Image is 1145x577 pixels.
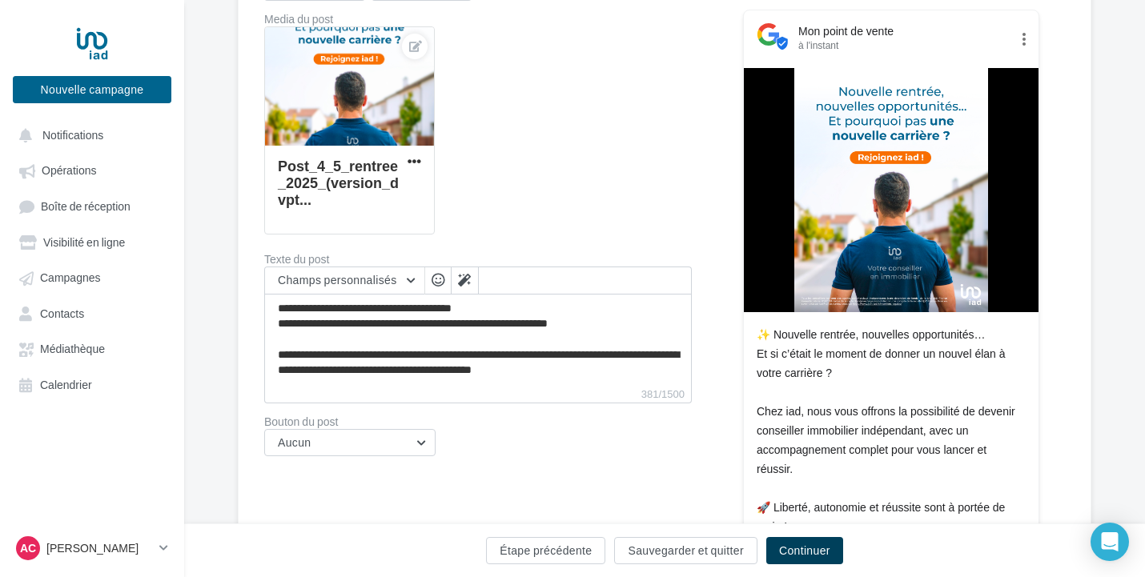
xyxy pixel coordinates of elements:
button: Champs personnalisés [265,267,424,295]
span: Visibilité en ligne [43,235,125,249]
a: Boîte de réception [10,191,175,221]
button: Aucun [264,429,436,456]
a: Calendrier [10,370,175,399]
span: Aucun [278,435,311,449]
label: Texte du post [264,254,692,265]
a: AC [PERSON_NAME] [13,533,171,563]
span: Boîte de réception [41,199,131,213]
span: Campagnes [40,271,101,285]
button: Nouvelle campagne [13,76,171,103]
a: Visibilité en ligne [10,227,175,256]
span: Contacts [40,307,84,320]
div: Open Intercom Messenger [1091,523,1129,561]
a: Opérations [10,155,175,184]
span: Médiathèque [40,343,105,356]
span: Champs personnalisés [278,273,397,286]
span: Opérations [42,164,96,178]
div: Post_4_5_rentree_2025_(version_dvpt... [278,157,399,208]
div: Mon point de vente [798,23,1010,39]
span: Notifications [42,128,103,142]
span: Calendrier [40,378,92,391]
button: Continuer [766,537,843,564]
button: Étape précédente [486,537,605,564]
a: Médiathèque [10,334,175,363]
span: AC [20,540,36,556]
div: ✨ Nouvelle rentrée, nouvelles opportunités… Et si c’était le moment de donner un nouvel élan à vo... [757,325,1026,575]
a: Campagnes [10,262,175,291]
a: Contacts [10,299,175,327]
div: à l'instant [798,39,1010,52]
button: Notifications [10,120,168,149]
button: Sauvegarder et quitter [614,537,757,564]
p: [PERSON_NAME] [46,540,153,556]
div: Media du post [264,14,692,25]
img: Post_4_5_rentree_2025_(version_dvpt)_1 [794,68,988,312]
label: Bouton du post [264,416,692,427]
label: 381/1500 [264,386,692,403]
